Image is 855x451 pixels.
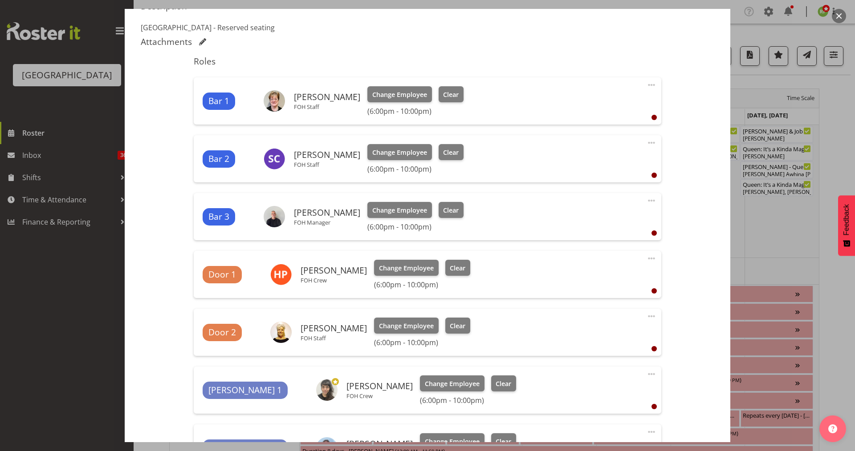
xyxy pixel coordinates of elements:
[443,148,459,157] span: Clear
[301,277,367,284] p: FOH Crew
[264,148,285,169] img: skye-colonna9939.jpg
[264,90,285,112] img: chris-darlington75c5593f9748220f2af2b84d1bade544.png
[425,379,480,389] span: Change Employee
[374,318,439,334] button: Change Employee
[264,206,285,227] img: aaron-smarte17f1d9530554f4cf5705981c6d53785.png
[294,208,360,217] h6: [PERSON_NAME]
[294,150,360,160] h6: [PERSON_NAME]
[420,396,516,405] h6: (6:00pm - 10:00pm)
[651,115,657,120] div: User is clocked out
[828,424,837,433] img: help-xxl-2.png
[379,321,434,331] span: Change Employee
[367,144,432,160] button: Change Employee
[491,433,517,449] button: Clear
[346,381,413,391] h6: [PERSON_NAME]
[443,205,459,215] span: Clear
[651,173,657,178] div: User is clocked out
[301,266,367,275] h6: [PERSON_NAME]
[141,36,192,47] h5: Attachments
[367,107,464,116] h6: (6:00pm - 10:00pm)
[379,263,434,273] span: Change Employee
[496,437,511,447] span: Clear
[420,375,484,391] button: Change Employee
[294,92,360,102] h6: [PERSON_NAME]
[651,288,657,294] div: User is clocked out
[445,318,471,334] button: Clear
[651,404,657,409] div: User is clocked out
[651,346,657,351] div: User is clocked out
[651,230,657,236] div: User is clocked out
[141,1,714,12] h5: Description
[843,204,851,235] span: Feedback
[450,321,465,331] span: Clear
[420,433,484,449] button: Change Employee
[194,56,661,67] h5: Roles
[425,437,480,447] span: Change Employee
[270,264,292,285] img: heather-powell11501.jpg
[374,260,439,276] button: Change Employee
[346,392,413,399] p: FOH Crew
[294,219,360,226] p: FOH Manager
[443,90,459,100] span: Clear
[346,439,413,449] h6: [PERSON_NAME]
[294,161,360,168] p: FOH Staff
[367,222,464,231] h6: (6:00pm - 10:00pm)
[439,202,464,218] button: Clear
[316,379,338,401] img: dominique-voglerb999deed7b2aa43f4fc17e5c3eb05113.png
[294,103,360,110] p: FOH Staff
[445,260,471,276] button: Clear
[374,338,470,347] h6: (6:00pm - 10:00pm)
[301,323,367,333] h6: [PERSON_NAME]
[270,322,292,343] img: ruby-grace1f4c5d5321bc8d44b8aa54e3a0f23f63.png
[367,202,432,218] button: Change Employee
[208,153,229,165] span: Bar 2
[372,90,427,100] span: Change Employee
[367,165,464,173] h6: (6:00pm - 10:00pm)
[439,86,464,102] button: Clear
[208,210,229,223] span: Bar 3
[439,144,464,160] button: Clear
[367,86,432,102] button: Change Employee
[372,148,427,157] span: Change Employee
[450,263,465,273] span: Clear
[372,205,427,215] span: Change Employee
[301,334,367,342] p: FOH Staff
[208,384,282,397] span: [PERSON_NAME] 1
[208,326,236,339] span: Door 2
[838,195,855,256] button: Feedback - Show survey
[491,375,517,391] button: Clear
[208,95,229,108] span: Bar 1
[208,268,236,281] span: Door 1
[141,22,714,33] p: [GEOGRAPHIC_DATA] - Reserved seating
[374,280,470,289] h6: (6:00pm - 10:00pm)
[496,379,511,389] span: Clear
